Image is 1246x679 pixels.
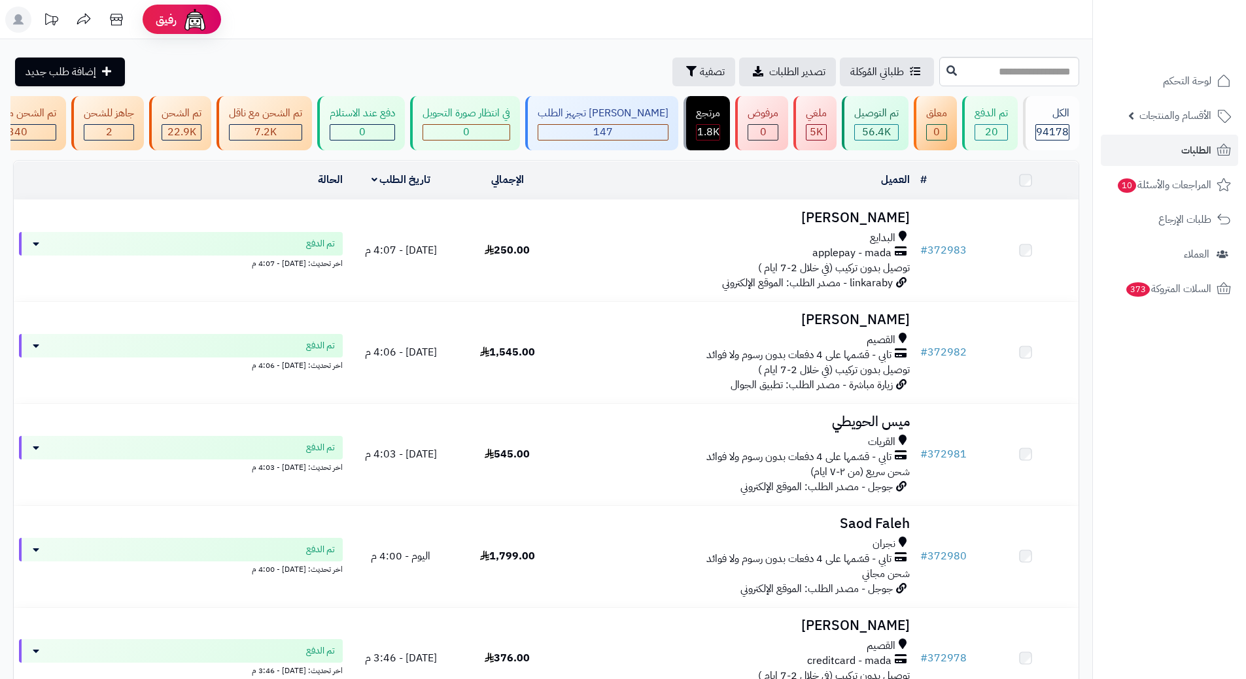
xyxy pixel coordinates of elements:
span: جوجل - مصدر الطلب: الموقع الإلكتروني [740,581,893,597]
div: 0 [423,125,510,140]
span: السلات المتروكة [1125,280,1211,298]
div: اخر تحديث: [DATE] - 4:07 م [19,256,343,269]
div: 0 [927,125,946,140]
span: 147 [593,124,613,140]
div: 1804 [697,125,719,140]
span: طلباتي المُوكلة [850,64,904,80]
span: تصفية [700,64,725,80]
a: مرتجع 1.8K [681,96,733,150]
a: جاهز للشحن 2 [69,96,147,150]
span: زيارة مباشرة - مصدر الطلب: تطبيق الجوال [731,377,893,393]
a: [PERSON_NAME] تجهيز الطلب 147 [523,96,681,150]
a: تم الدفع 20 [960,96,1020,150]
span: شحن سريع (من ٢-٧ ايام) [810,464,910,480]
a: العميل [881,172,910,188]
span: 0 [463,124,470,140]
span: لوحة التحكم [1163,72,1211,90]
span: 20 [985,124,998,140]
a: تم التوصيل 56.4K [839,96,911,150]
h3: ميس الحويطي [566,414,910,429]
span: طلبات الإرجاع [1158,210,1211,229]
span: # [920,650,927,666]
a: #372978 [920,650,967,666]
span: 5K [810,124,823,140]
span: # [920,344,927,360]
div: اخر تحديث: [DATE] - 4:00 م [19,561,343,575]
span: 7.2K [254,124,277,140]
div: معلق [926,106,947,121]
a: #372983 [920,242,967,258]
span: creditcard - mada [807,654,891,669]
a: إضافة طلب جديد [15,58,125,86]
span: 0 [760,124,767,140]
span: توصيل بدون تركيب (في خلال 2-7 ايام ) [758,260,910,276]
span: 545.00 [485,446,530,462]
img: logo-2.png [1157,37,1234,64]
span: اليوم - 4:00 م [371,548,430,564]
span: تم الدفع [306,543,335,556]
div: مرتجع [696,106,720,121]
a: مرفوض 0 [733,96,791,150]
span: 1.8K [697,124,719,140]
img: ai-face.png [182,7,208,33]
div: 0 [330,125,394,140]
span: 94178 [1036,124,1069,140]
a: الكل94178 [1020,96,1082,150]
div: مرفوض [748,106,778,121]
h3: Saod Faleh [566,516,910,531]
span: القصيم [867,333,895,348]
a: ملغي 5K [791,96,839,150]
span: [DATE] - 4:07 م [365,242,437,258]
a: تحديثات المنصة [35,7,67,36]
span: تصدير الطلبات [769,64,825,80]
div: 147 [538,125,668,140]
a: الإجمالي [491,172,524,188]
div: [PERSON_NAME] تجهيز الطلب [538,106,668,121]
span: جوجل - مصدر الطلب: الموقع الإلكتروني [740,479,893,495]
div: تم الشحن [162,106,201,121]
span: # [920,446,927,462]
a: الحالة [318,172,343,188]
div: اخر تحديث: [DATE] - 4:06 م [19,357,343,371]
span: الأقسام والمنتجات [1139,107,1211,125]
a: تصدير الطلبات [739,58,836,86]
a: في انتظار صورة التحويل 0 [407,96,523,150]
a: # [920,172,927,188]
div: اخر تحديث: [DATE] - 3:46 م [19,663,343,676]
span: رفيق [156,12,177,27]
span: شحن مجاني [862,566,910,582]
a: طلبات الإرجاع [1101,204,1238,235]
a: #372980 [920,548,967,564]
span: إضافة طلب جديد [26,64,96,80]
a: العملاء [1101,239,1238,270]
div: اخر تحديث: [DATE] - 4:03 م [19,459,343,473]
span: 2 [106,124,112,140]
div: ملغي [806,106,827,121]
span: # [920,242,927,258]
div: جاهز للشحن [84,106,134,121]
span: 1,545.00 [480,344,535,360]
span: 373 [1126,282,1150,297]
div: تم الشحن مع ناقل [229,106,302,121]
div: في انتظار صورة التحويل [423,106,510,121]
a: #372981 [920,446,967,462]
span: 0 [359,124,366,140]
span: تابي - قسّمها على 4 دفعات بدون رسوم ولا فوائد [706,552,891,567]
h3: [PERSON_NAME] [566,312,910,327]
span: تابي - قسّمها على 4 دفعات بدون رسوم ولا فوائد [706,450,891,465]
h3: [PERSON_NAME] [566,210,910,225]
div: الكل [1035,106,1069,121]
span: # [920,548,927,564]
a: لوحة التحكم [1101,65,1238,97]
a: الطلبات [1101,135,1238,166]
a: معلق 0 [911,96,960,150]
span: توصيل بدون تركيب (في خلال 2-7 ايام ) [758,362,910,378]
span: تم الدفع [306,441,335,454]
div: 0 [748,125,778,140]
a: المراجعات والأسئلة10 [1101,169,1238,201]
span: العملاء [1184,245,1209,263]
span: [DATE] - 4:03 م [365,446,437,462]
div: 20 [975,125,1007,140]
a: طلباتي المُوكلة [840,58,934,86]
a: دفع عند الاستلام 0 [315,96,407,150]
